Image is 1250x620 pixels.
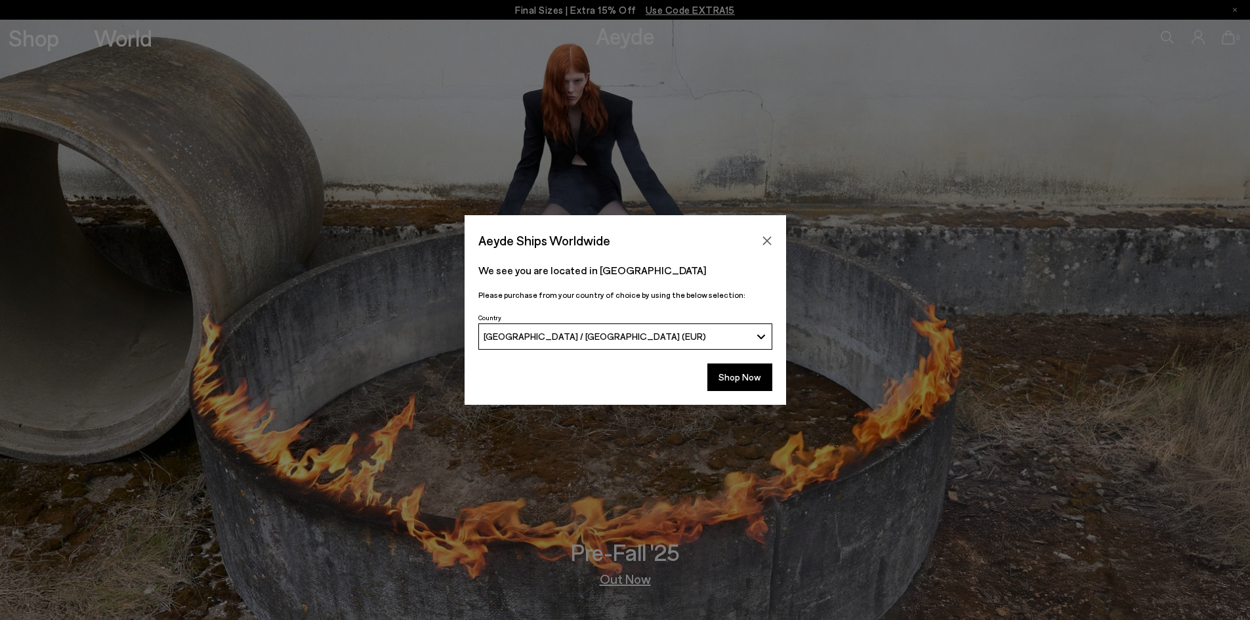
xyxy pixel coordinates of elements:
[478,314,501,321] span: Country
[478,262,772,278] p: We see you are located in [GEOGRAPHIC_DATA]
[707,363,772,391] button: Shop Now
[478,229,610,252] span: Aeyde Ships Worldwide
[484,331,706,342] span: [GEOGRAPHIC_DATA] / [GEOGRAPHIC_DATA] (EUR)
[478,289,772,301] p: Please purchase from your country of choice by using the below selection:
[757,231,777,251] button: Close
